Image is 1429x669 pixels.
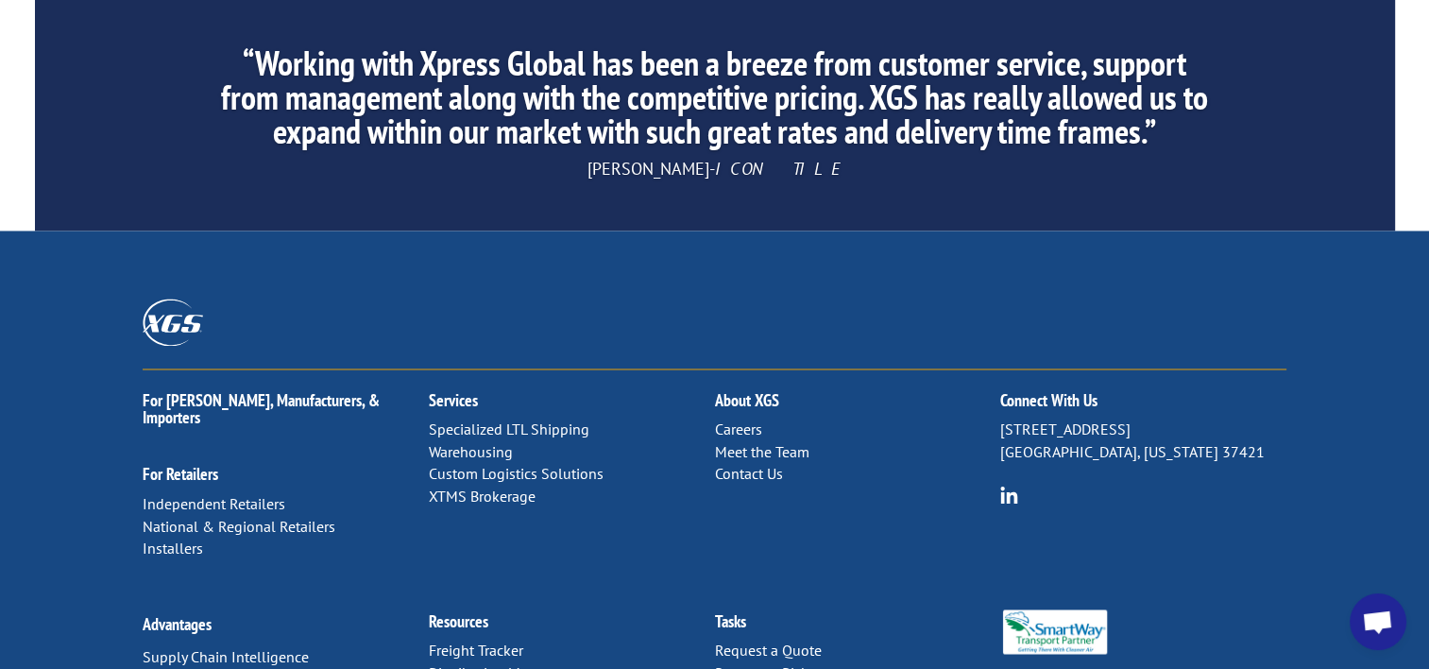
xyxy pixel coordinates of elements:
[429,442,513,461] a: Warehousing
[143,538,203,557] a: Installers
[143,299,203,345] img: XGS_Logos_ALL_2024_All_White
[709,158,715,180] span: -
[143,493,285,512] a: Independent Retailers
[715,158,842,180] span: ICON TILE
[1000,609,1109,654] img: Smartway_Logo
[714,612,1000,639] h2: Tasks
[714,389,778,411] a: About XGS
[1000,486,1018,504] img: group-6
[714,420,761,438] a: Careers
[587,158,709,180] span: [PERSON_NAME]
[1000,392,1286,419] h2: Connect With Us
[1350,593,1406,650] div: Open chat
[429,487,536,506] a: XTMS Brokerage
[143,389,380,428] a: For [PERSON_NAME], Manufacturers, & Importers
[143,646,309,665] a: Supply Chain Intelligence
[143,463,218,485] a: For Retailers
[714,464,782,483] a: Contact Us
[212,46,1216,158] h2: “Working with Xpress Global has been a breeze from customer service, support from management alon...
[1000,419,1286,464] p: [STREET_ADDRESS] [GEOGRAPHIC_DATA], [US_STATE] 37421
[429,420,589,438] a: Specialized LTL Shipping
[714,442,808,461] a: Meet the Team
[143,516,335,535] a: National & Regional Retailers
[429,464,604,483] a: Custom Logistics Solutions
[429,389,478,411] a: Services
[429,609,488,631] a: Resources
[714,640,821,659] a: Request a Quote
[429,640,523,659] a: Freight Tracker
[143,612,212,634] a: Advantages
